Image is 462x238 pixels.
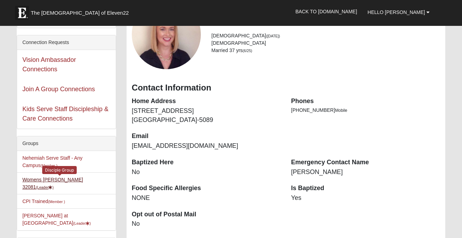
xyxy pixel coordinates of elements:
[132,142,281,151] dd: [EMAIL_ADDRESS][DOMAIN_NAME]
[335,108,347,113] span: Mobile
[291,107,440,114] li: [PHONE_NUMBER]
[132,132,281,141] dt: Email
[17,136,116,151] div: Groups
[22,155,83,168] a: Nehemiah Serve Staff - Any Campus(Member )
[15,6,29,20] img: Eleven22 logo
[291,97,440,106] dt: Phones
[291,194,440,203] dd: Yes
[36,185,54,189] small: (Leader )
[42,166,77,174] div: Disciple Group
[132,83,440,93] h3: Contact Information
[132,97,281,106] dt: Home Address
[17,35,116,50] div: Connection Requests
[266,34,280,38] small: ([DATE])
[22,106,108,122] a: Kids Serve Staff Discipleship & Care Connections
[290,3,362,20] a: Back to [DOMAIN_NAME]
[22,56,76,73] a: Vision Ambassador Connections
[132,107,281,124] dd: [STREET_ADDRESS] [GEOGRAPHIC_DATA]-5089
[31,9,129,16] span: The [DEMOGRAPHIC_DATA] of Eleven22
[22,199,65,204] a: CPI Trained(Member )
[73,221,91,225] small: (Leader )
[132,184,281,193] dt: Food Specific Allergies
[368,9,425,15] span: Hello [PERSON_NAME]
[22,213,91,226] a: [PERSON_NAME] at [GEOGRAPHIC_DATA](Leader)
[22,177,83,190] a: Womens [PERSON_NAME] 32081(Leader)
[132,158,281,167] dt: Baptized Here
[132,168,281,177] dd: No
[291,158,440,167] dt: Emergency Contact Name
[132,210,281,219] dt: Opt out of Postal Mail
[211,47,440,54] li: Married 37 yrs
[243,49,252,53] small: (6/25)
[362,3,435,21] a: Hello [PERSON_NAME]
[12,2,151,20] a: The [DEMOGRAPHIC_DATA] of Eleven22
[48,200,65,204] small: (Member )
[132,219,281,229] dd: No
[22,86,95,93] a: Join A Group Connections
[291,168,440,177] dd: [PERSON_NAME]
[132,194,281,203] dd: NONE
[211,32,440,39] li: [DEMOGRAPHIC_DATA]
[40,164,57,168] small: (Member )
[291,184,440,193] dt: Is Baptized
[211,39,440,47] li: [DEMOGRAPHIC_DATA]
